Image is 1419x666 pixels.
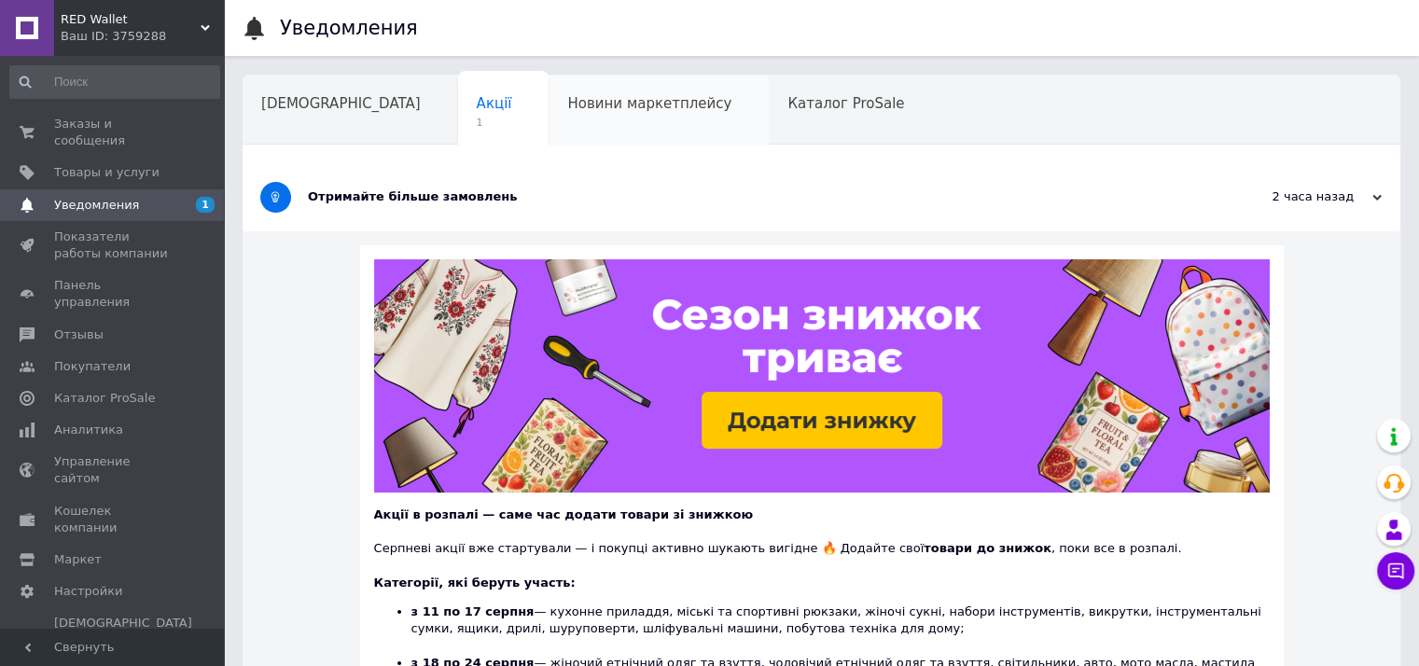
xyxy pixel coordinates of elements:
b: з 11 по 17 серпня [411,604,535,618]
span: RED Wallet [61,11,201,28]
span: Заказы и сообщения [54,116,173,149]
span: 1 [196,197,215,213]
h1: Уведомления [280,17,418,39]
span: Маркет [54,551,102,568]
span: Уведомления [54,197,139,214]
span: 1 [477,116,512,130]
b: Категорії, які беруть участь: [374,576,576,590]
span: Новини маркетплейсу [567,95,731,112]
span: Панель управления [54,277,173,311]
span: [DEMOGRAPHIC_DATA] и счета [54,615,192,666]
span: Каталог ProSale [54,390,155,407]
button: Чат с покупателем [1377,552,1414,590]
span: Покупатели [54,358,131,375]
span: Товары и услуги [54,164,160,181]
span: Каталог ProSale [787,95,904,112]
span: Кошелек компании [54,503,173,536]
input: Поиск [9,65,220,99]
div: Ваш ID: 3759288 [61,28,224,45]
span: Аналитика [54,422,123,438]
div: 2 часа назад [1195,188,1382,205]
li: — кухонне приладдя, міські та спортивні рюкзаки, жіночі сукні, набори інструментів, викрутки, інс... [411,604,1270,655]
span: [DEMOGRAPHIC_DATA] [261,95,421,112]
b: Акції в розпалі — саме час додати товари зі знижкою [374,507,753,521]
span: Акції [477,95,512,112]
b: товари до знижок [924,541,1051,555]
span: Показатели работы компании [54,229,173,262]
span: Отзывы [54,326,104,343]
div: Отримайте більше замовлень [308,188,1195,205]
div: Серпневі акції вже стартували — і покупці активно шукають вигідне 🔥 Додайте свої , поки все в роз... [374,523,1270,557]
span: Управление сайтом [54,453,173,487]
span: Настройки [54,583,122,600]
